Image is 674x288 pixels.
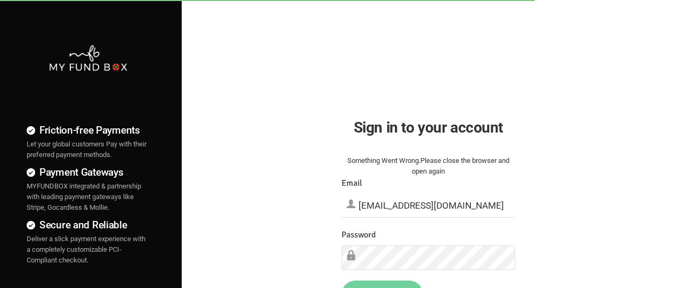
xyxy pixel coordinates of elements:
[342,155,515,177] div: Something Went Wrong.Please close the browser and open again
[27,182,141,211] span: MYFUNDBOX integrated & partnership with leading payment gateways like Stripe, Gocardless & Mollie.
[48,44,128,72] img: mfbwhite.png
[342,228,376,242] label: Password
[27,217,150,233] h4: Secure and Reliable
[27,235,145,264] span: Deliver a slick payment experience with a completely customizable PCI-Compliant checkout.
[342,194,515,217] input: Email
[27,122,150,138] h4: Friction-free Payments
[342,116,515,139] h2: Sign in to your account
[27,164,150,180] h4: Payment Gateways
[27,140,147,159] span: Let your global customers Pay with their preferred payment methods.
[342,177,362,190] label: Email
